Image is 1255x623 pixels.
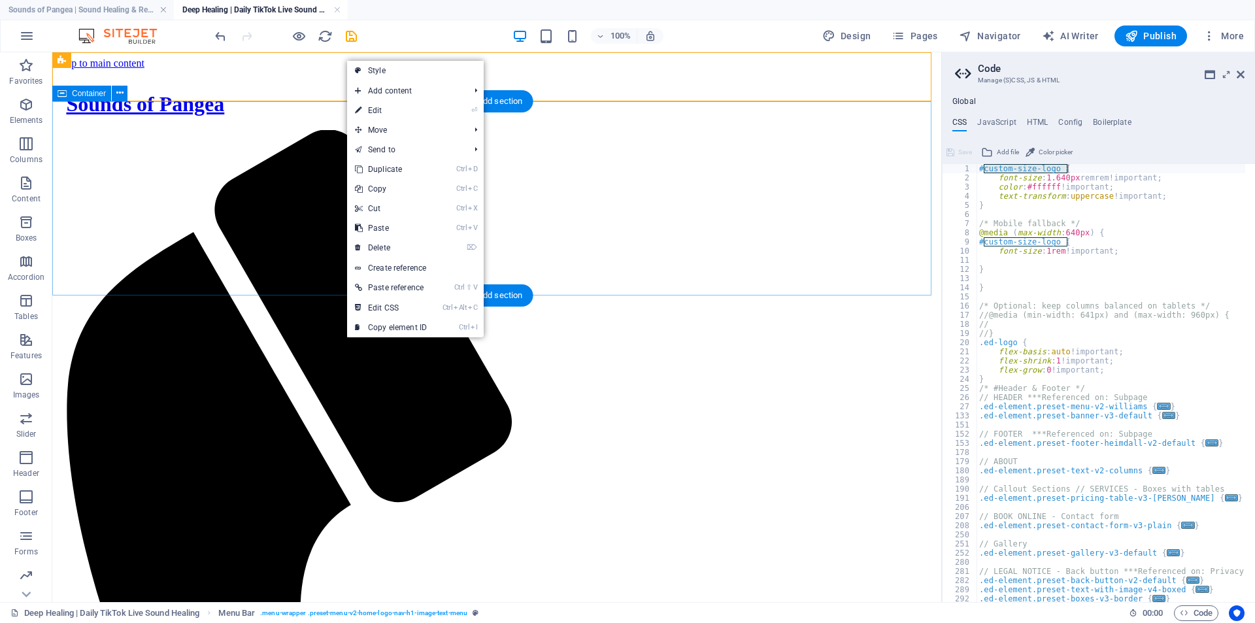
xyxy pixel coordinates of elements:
[1152,467,1165,474] span: ...
[72,90,106,97] span: Container
[468,303,477,312] i: C
[611,28,631,44] h6: 100%
[218,605,255,621] span: Click to select. Double-click to edit
[943,164,978,173] div: 1
[1027,118,1048,132] h4: HTML
[13,390,40,400] p: Images
[943,539,978,548] div: 251
[978,63,1245,75] h2: Code
[817,25,877,46] div: Design (Ctrl+Alt+Y)
[347,120,464,140] span: Move
[9,76,42,86] p: Favorites
[10,154,42,165] p: Columns
[943,265,978,274] div: 12
[1152,608,1154,618] span: :
[218,605,478,621] nav: breadcrumb
[943,402,978,411] div: 27
[10,115,43,126] p: Elements
[1205,439,1218,446] span: ...
[943,237,978,246] div: 9
[952,97,976,107] h4: Global
[14,547,38,557] p: Forms
[468,224,477,232] i: V
[318,29,333,44] i: Reload page
[213,29,228,44] i: Undo: Change ID (Ctrl+Z)
[952,118,967,132] h4: CSS
[12,194,41,204] p: Content
[1186,577,1199,584] span: ...
[1162,412,1175,419] span: ...
[454,283,465,292] i: Ctrl
[461,90,533,112] div: + Add section
[347,278,435,297] a: Ctrl⇧VPaste reference
[943,228,978,237] div: 8
[978,75,1218,86] h3: Manage (S)CSS, JS & HTML
[822,29,871,42] span: Design
[943,448,978,457] div: 178
[943,393,978,402] div: 26
[13,468,39,479] p: Header
[1197,25,1249,46] button: More
[943,494,978,503] div: 191
[468,184,477,193] i: C
[454,303,467,312] i: Alt
[456,204,467,212] i: Ctrl
[8,586,44,596] p: Marketing
[5,5,92,16] a: Skip to main content
[943,567,978,576] div: 281
[943,429,978,439] div: 152
[943,365,978,375] div: 23
[1058,118,1082,132] h4: Config
[943,457,978,466] div: 179
[8,272,44,282] p: Accordion
[943,375,978,384] div: 24
[943,182,978,192] div: 3
[943,329,978,338] div: 19
[943,210,978,219] div: 6
[347,160,435,179] a: CtrlDDuplicate
[892,29,937,42] span: Pages
[14,507,38,518] p: Footer
[471,323,477,331] i: I
[943,347,978,356] div: 21
[943,338,978,347] div: 20
[943,219,978,228] div: 7
[1229,605,1245,621] button: Usercentrics
[943,420,978,429] div: 151
[468,204,477,212] i: X
[16,233,37,243] p: Boxes
[943,503,978,512] div: 206
[817,25,877,46] button: Design
[1225,494,1238,501] span: ...
[471,106,477,114] i: ⏎
[943,301,978,311] div: 16
[468,165,477,173] i: D
[1196,586,1209,593] span: ...
[943,274,978,283] div: 13
[347,298,435,318] a: CtrlAltCEdit CSS
[459,323,469,331] i: Ctrl
[212,28,228,44] button: undo
[347,81,464,101] span: Add content
[14,311,38,322] p: Tables
[1039,144,1073,160] span: Color picker
[954,25,1026,46] button: Navigator
[997,144,1019,160] span: Add file
[347,179,435,199] a: CtrlCCopy
[943,530,978,539] div: 250
[943,558,978,567] div: 280
[473,283,477,292] i: V
[943,411,978,420] div: 133
[443,303,453,312] i: Ctrl
[1114,25,1187,46] button: Publish
[1024,144,1075,160] button: Color picker
[943,320,978,329] div: 18
[347,218,435,238] a: CtrlVPaste
[10,605,199,621] a: Click to cancel selection. Double-click to open Pages
[943,548,978,558] div: 252
[347,101,435,120] a: ⏎Edit
[347,318,435,337] a: CtrlICopy element ID
[461,284,533,307] div: + Add section
[943,512,978,521] div: 207
[1180,605,1213,621] span: Code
